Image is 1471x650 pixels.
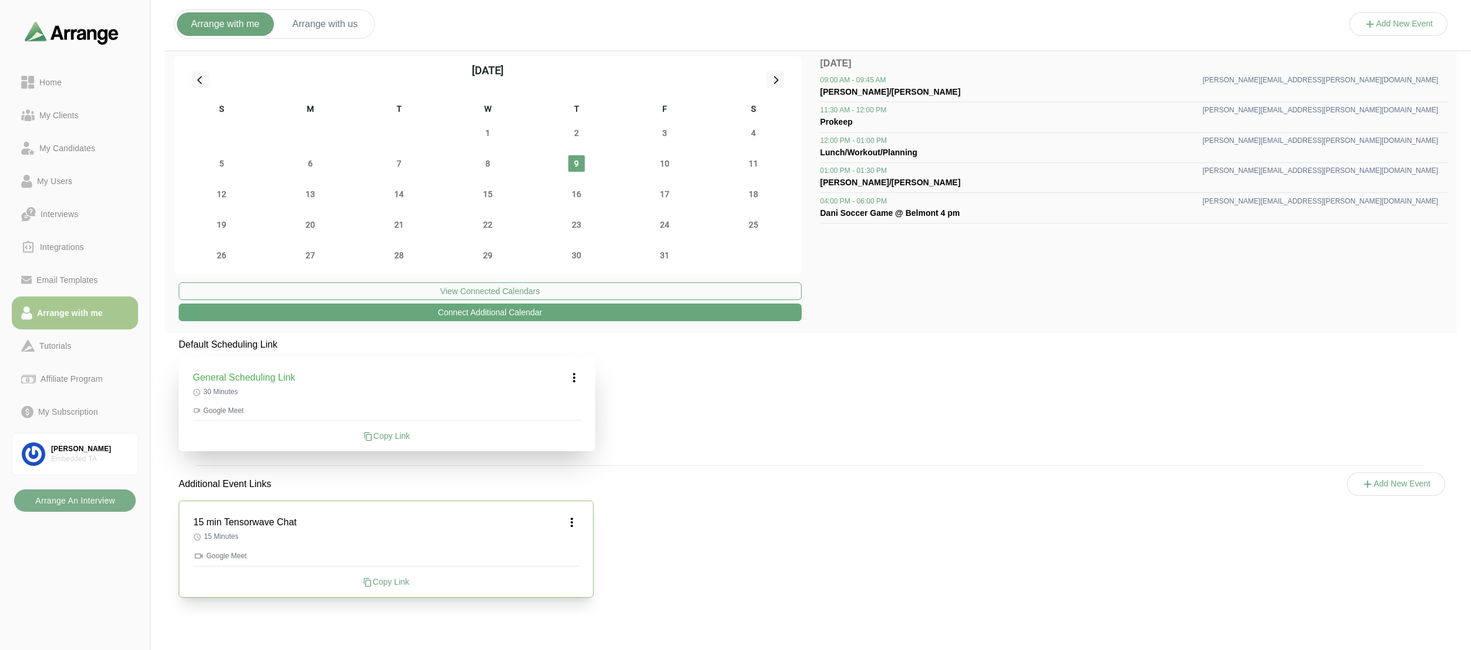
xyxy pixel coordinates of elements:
[12,264,138,296] a: Email Templates
[656,125,673,141] span: Friday, October 3, 2025
[193,515,297,529] h3: 15 min Tensorwave Chat
[1202,136,1438,145] span: [PERSON_NAME][EMAIL_ADDRESS][PERSON_NAME][DOMAIN_NAME]
[177,102,266,118] div: S
[391,247,407,264] span: Tuesday, October 28, 2025
[568,216,585,233] span: Thursday, October 23, 2025
[820,117,853,126] span: Prokeep
[35,489,115,512] b: Arrange An Interview
[745,216,762,233] span: Saturday, October 25, 2025
[820,75,886,85] span: 09:00 AM - 09:45 AM
[51,444,128,454] div: [PERSON_NAME]
[820,166,887,175] span: 01:00 PM - 01:30 PM
[568,186,585,202] span: Thursday, October 16, 2025
[820,56,1448,71] p: [DATE]
[32,306,108,320] div: Arrange with me
[820,208,960,218] span: Dani Soccer Game @ Belmont 4 pm
[820,178,961,187] span: [PERSON_NAME]/[PERSON_NAME]
[177,12,274,36] button: Arrange with me
[35,240,89,254] div: Integrations
[193,371,295,385] h3: General Scheduling Link
[745,155,762,172] span: Saturday, October 11, 2025
[443,102,532,118] div: W
[568,125,585,141] span: Thursday, October 2, 2025
[193,387,581,396] p: 30 Minutes
[213,155,230,172] span: Sunday, October 5, 2025
[656,247,673,264] span: Friday, October 31, 2025
[193,532,579,541] p: 15 Minutes
[745,186,762,202] span: Saturday, October 18, 2025
[480,155,496,172] span: Wednesday, October 8, 2025
[480,216,496,233] span: Wednesday, October 22, 2025
[35,339,76,353] div: Tutorials
[51,454,128,464] div: Embedded TA
[193,406,581,415] p: Google Meet
[820,196,887,206] span: 04:00 PM - 06:00 PM
[12,329,138,362] a: Tutorials
[568,247,585,264] span: Thursday, October 30, 2025
[1202,75,1438,85] span: [PERSON_NAME][EMAIL_ADDRESS][PERSON_NAME][DOMAIN_NAME]
[1347,472,1446,496] button: Add New Event
[12,198,138,231] a: Interviews
[279,12,372,36] button: Arrange with us
[12,362,138,395] a: Affiliate Program
[656,186,673,202] span: Friday, October 17, 2025
[656,155,673,172] span: Friday, October 10, 2025
[472,62,504,79] div: [DATE]
[193,551,579,561] p: Google Meet
[1202,196,1438,206] span: [PERSON_NAME][EMAIL_ADDRESS][PERSON_NAME][DOMAIN_NAME]
[12,433,138,475] a: [PERSON_NAME]Embedded TA
[35,108,83,122] div: My Clients
[12,132,138,165] a: My Candidates
[213,216,230,233] span: Sunday, October 19, 2025
[820,148,917,157] span: Lunch/Workout/Planning
[1202,105,1438,115] span: [PERSON_NAME][EMAIL_ADDRESS][PERSON_NAME][DOMAIN_NAME]
[302,155,319,172] span: Monday, October 6, 2025
[355,102,444,118] div: T
[12,99,138,132] a: My Clients
[12,395,138,428] a: My Subscription
[656,216,673,233] span: Friday, October 24, 2025
[35,141,100,155] div: My Candidates
[36,207,83,221] div: Interviews
[302,186,319,202] span: Monday, October 13, 2025
[1349,12,1448,36] button: Add New Event
[179,338,595,352] p: Default Scheduling Link
[480,186,496,202] span: Wednesday, October 15, 2025
[391,216,407,233] span: Tuesday, October 21, 2025
[302,216,319,233] span: Monday, October 20, 2025
[532,102,621,118] div: T
[12,231,138,264] a: Integrations
[820,105,887,115] span: 11:30 AM - 12:00 PM
[621,102,709,118] div: F
[820,87,961,96] span: [PERSON_NAME]/[PERSON_NAME]
[480,125,496,141] span: Wednesday, October 1, 2025
[1202,166,1438,175] span: [PERSON_NAME][EMAIL_ADDRESS][PERSON_NAME][DOMAIN_NAME]
[32,273,102,287] div: Email Templates
[33,405,103,419] div: My Subscription
[35,75,66,89] div: Home
[709,102,798,118] div: S
[12,66,138,99] a: Home
[165,463,285,505] p: Additional Event Links
[36,372,107,386] div: Affiliate Program
[179,304,802,321] button: Connect Additional Calendar
[391,155,407,172] span: Tuesday, October 7, 2025
[14,489,136,512] button: Arrange An Interview
[193,576,579,588] div: Copy Link
[820,136,887,145] span: 12:00 PM - 01:00 PM
[32,174,77,188] div: My Users
[302,247,319,264] span: Monday, October 27, 2025
[193,430,581,442] div: Copy Link
[12,165,138,198] a: My Users
[568,155,585,172] span: Thursday, October 9, 2025
[480,247,496,264] span: Wednesday, October 29, 2025
[266,102,355,118] div: M
[213,186,230,202] span: Sunday, October 12, 2025
[213,247,230,264] span: Sunday, October 26, 2025
[391,186,407,202] span: Tuesday, October 14, 2025
[12,296,138,329] a: Arrange with me
[179,282,802,300] button: View Connected Calendars
[745,125,762,141] span: Saturday, October 4, 2025
[25,21,119,44] img: arrangeai-name-small-logo.4d2b8aee.svg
